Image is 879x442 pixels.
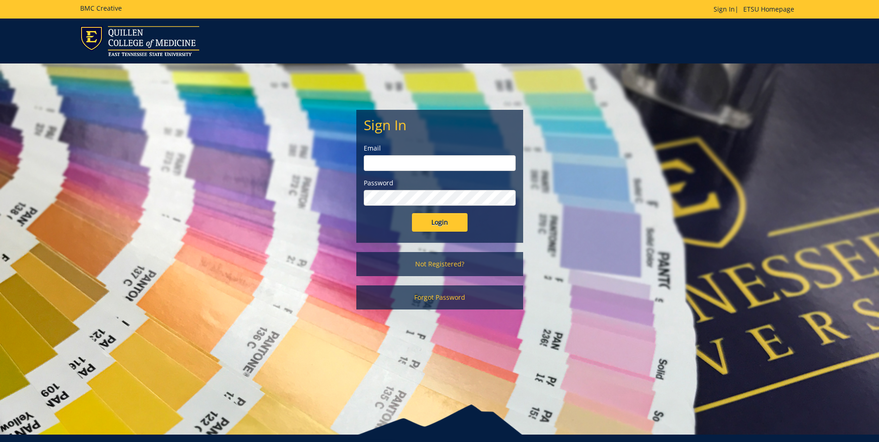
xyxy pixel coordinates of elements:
[80,5,122,12] h5: BMC Creative
[356,285,523,309] a: Forgot Password
[739,5,799,13] a: ETSU Homepage
[412,213,468,232] input: Login
[714,5,735,13] a: Sign In
[80,26,199,56] img: ETSU logo
[356,252,523,276] a: Not Registered?
[364,117,516,133] h2: Sign In
[364,178,516,188] label: Password
[364,144,516,153] label: Email
[714,5,799,14] p: |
